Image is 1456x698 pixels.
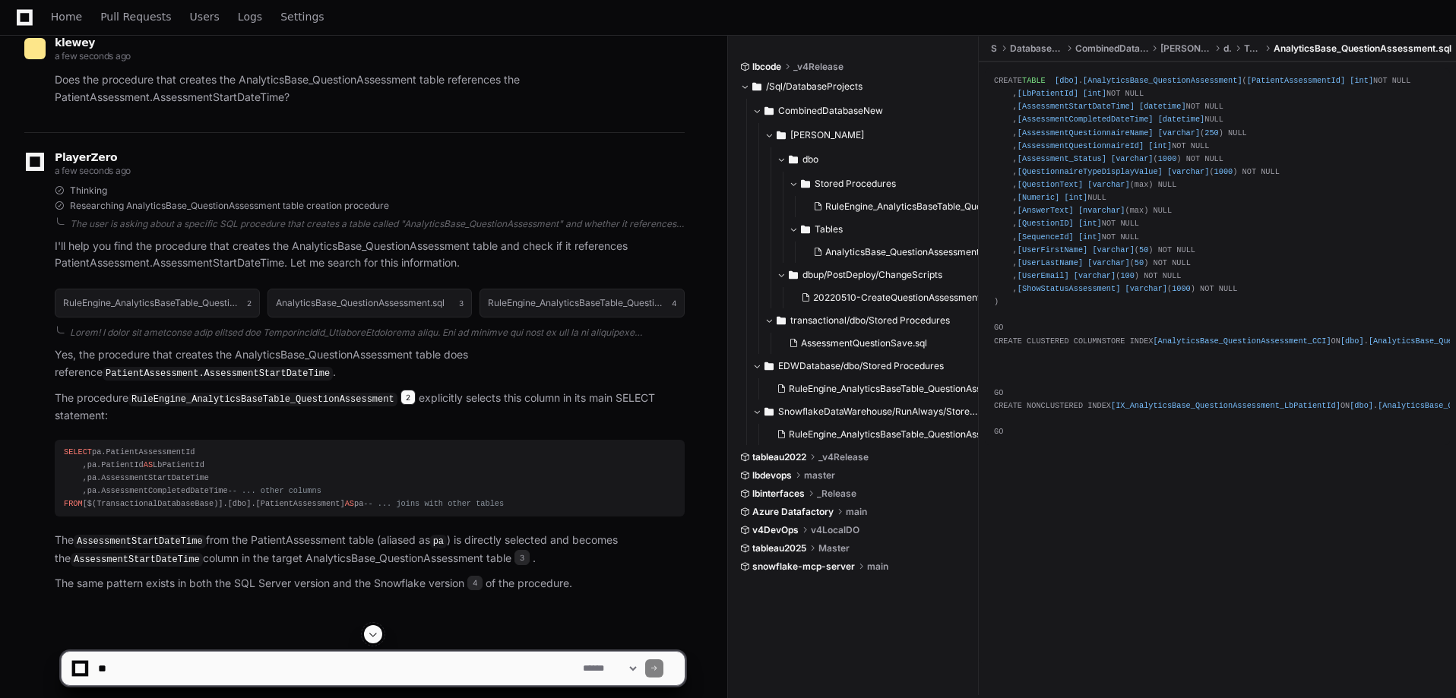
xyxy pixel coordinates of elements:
[789,217,1016,242] button: Tables
[55,71,685,106] p: Does the procedure that creates the AnalyticsBase_QuestionAssessment table references the Patient...
[991,43,998,55] span: Sql
[467,576,483,591] span: 4
[400,390,416,405] span: 2
[789,266,798,284] svg: Directory
[345,499,354,508] span: AS
[801,220,810,238] svg: Directory
[459,297,464,309] span: 3
[766,81,863,93] span: /Sql/DatabaseProjects
[70,218,685,230] div: The user is asking about a specific SQL procedure that creates a table called "AnalyticsBase_Ques...
[764,102,774,120] svg: Directory
[752,506,834,518] span: Azure Datafactory
[752,542,806,554] span: tableau2025
[1018,102,1135,111] span: [AssessmentStartDateTime]
[846,506,867,518] span: main
[70,200,389,212] span: Researching AnalyticsBase_QuestionAssessment table creation procedure
[1087,258,1129,267] span: [varchar]
[64,446,676,511] div: pa.PatientAssessmentId ,pa.PatientId LbPatientId ,pa.AssessmentStartDateTime ,pa.AssessmentComple...
[1087,180,1129,189] span: [varchar]
[55,153,117,162] span: PlayerZero
[1074,271,1116,280] span: [varchar]
[1244,43,1261,55] span: Tables
[64,499,83,508] span: FROM
[1204,128,1218,137] span: 250
[817,488,856,500] span: _Release
[1153,336,1331,346] span: [AnalyticsBase_QuestionAssessment_CCI]
[144,460,153,469] span: AS
[1018,284,1121,293] span: [ShowStatusAssessment]
[778,406,980,418] span: SnowflakeDataWarehouse/RunAlways/StoredProcedures
[267,289,473,317] button: AnalyticsBase_QuestionAssessment.sql3
[818,451,869,463] span: _v4Release
[1247,76,1345,85] span: [PatientAssessmentId]
[771,424,983,445] button: RuleEngine_AnalyticsBaseTable_QuestionAssessment.sql
[740,74,967,99] button: /Sql/DatabaseProjects
[1139,102,1186,111] span: [datetime]
[825,246,994,258] span: AnalyticsBase_QuestionAssessment.sql
[802,153,818,166] span: dbo
[1018,193,1059,202] span: [Numeric]
[1223,43,1232,55] span: dbo
[1018,180,1083,189] span: [QuestionText]
[1078,219,1102,228] span: [int]
[752,451,806,463] span: tableau2022
[1022,76,1046,85] span: TABLE
[802,269,942,281] span: dbup/PostDeploy/ChangeScripts
[55,390,685,425] p: The procedure explicitly selects this column in its main SELECT statement:
[55,289,260,317] button: RuleEngine_AnalyticsBaseTable_QuestionAssessment.sql2
[793,61,844,73] span: _v4Release
[764,403,774,421] svg: Directory
[1148,141,1172,150] span: [int]
[1018,245,1087,254] span: [UserFirstName]
[789,172,1016,196] button: Stored Procedures
[752,469,792,482] span: lbdevops
[1092,245,1134,254] span: [varchar]
[771,378,983,400] button: RuleEngine_AnalyticsBaseTable_QuestionAssessment.sql
[811,524,859,536] span: v4LocalDO
[55,238,685,273] p: I'll help you find the procedure that creates the AnalyticsBase_QuestionAssessment table and chec...
[1172,284,1191,293] span: 1000
[1055,76,1078,85] span: [dbo]
[1018,154,1106,163] span: [Assessment_Status]
[1018,128,1154,137] span: [AssessmentQuestionnaireName]
[764,357,774,375] svg: Directory
[1078,206,1125,215] span: [nvarchar]
[672,297,676,309] span: 4
[55,165,131,176] span: a few seconds ago
[1274,43,1451,55] span: AnalyticsBase_QuestionAssessment.sql
[752,61,781,73] span: lbcode
[238,12,262,21] span: Logs
[1111,154,1153,163] span: [varchar]
[1018,167,1163,176] span: [QuestionnaireTypeDisplayValue]
[128,393,397,406] code: RuleEngine_AnalyticsBaseTable_QuestionAssessment
[1158,115,1205,124] span: [datetime]
[807,242,1007,263] button: AnalyticsBase_QuestionAssessment.sql
[1158,128,1200,137] span: [varchar]
[778,105,883,117] span: CombinedDatabaseNew
[1111,401,1340,410] span: [IX_AnalyticsBase_QuestionAssessment_LbPatientId]
[1083,89,1106,98] span: [int]
[778,360,944,372] span: EDWDatabase/dbo/Stored Procedures
[64,447,92,456] span: SELECT
[488,298,664,308] h1: RuleEngine_AnalyticsBaseTable_QuestionAssessment.sql
[807,196,1019,217] button: RuleEngine_AnalyticsBaseTable_QuestionAssessment.sql
[1167,167,1209,176] span: [varchar]
[764,308,992,333] button: transactional/dbo/Stored Procedures
[825,201,1068,213] span: RuleEngine_AnalyticsBaseTable_QuestionAssessment.sql
[480,289,685,317] button: RuleEngine_AnalyticsBaseTable_QuestionAssessment.sql4
[789,150,798,169] svg: Directory
[815,178,896,190] span: Stored Procedures
[190,12,220,21] span: Users
[801,175,810,193] svg: Directory
[789,428,1032,441] span: RuleEngine_AnalyticsBaseTable_QuestionAssessment.sql
[1120,271,1134,280] span: 100
[752,561,855,573] span: snowflake-mcp-server
[1350,76,1373,85] span: [int]
[100,12,171,21] span: Pull Requests
[1018,141,1144,150] span: [AssessmentQuestionnaireId]
[55,346,685,381] p: Yes, the procedure that creates the AnalyticsBase_QuestionAssessment table does reference .
[1160,43,1211,55] span: [PERSON_NAME]
[280,12,324,21] span: Settings
[1018,115,1154,124] span: [AssessmentCompletedDateTime]
[71,553,203,567] code: AssessmentStartDateTime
